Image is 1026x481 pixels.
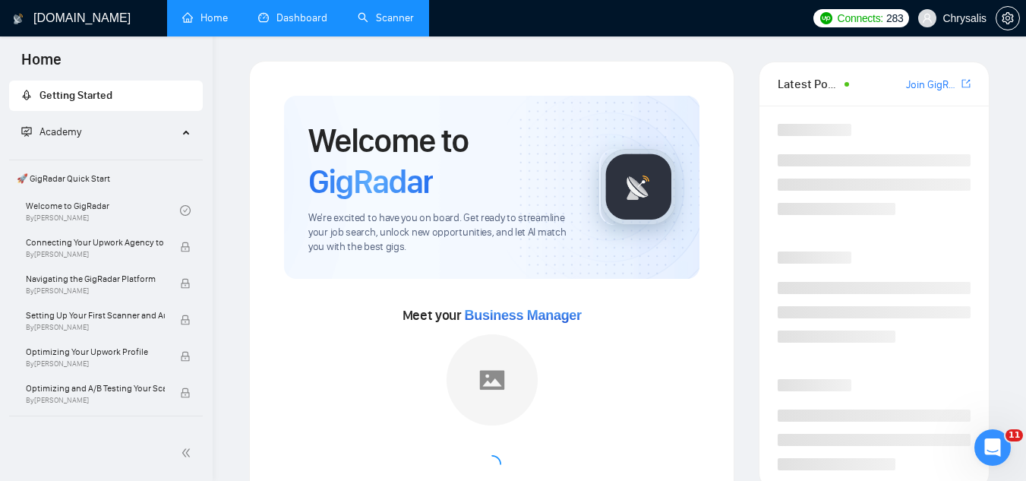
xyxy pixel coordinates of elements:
span: lock [180,351,191,362]
a: homeHome [182,11,228,24]
span: lock [180,278,191,289]
span: Getting Started [39,89,112,102]
li: Getting Started [9,81,203,111]
span: By [PERSON_NAME] [26,250,165,259]
span: By [PERSON_NAME] [26,359,165,369]
span: loading [481,454,502,475]
span: GigRadar [308,161,433,202]
iframe: Intercom live chat [974,429,1011,466]
img: logo [13,7,24,31]
h1: Welcome to [308,120,575,202]
span: Setting Up Your First Scanner and Auto-Bidder [26,308,165,323]
span: 🚀 GigRadar Quick Start [11,163,201,194]
button: setting [996,6,1020,30]
span: double-left [181,445,196,460]
span: lock [180,242,191,252]
span: Academy [39,125,81,138]
span: Home [9,49,74,81]
span: Connecting Your Upwork Agency to GigRadar [26,235,165,250]
img: gigradar-logo.png [601,149,677,225]
span: Navigating the GigRadar Platform [26,271,165,286]
span: Business Manager [465,308,582,323]
span: Optimizing Your Upwork Profile [26,344,165,359]
span: Meet your [403,307,582,324]
span: Academy [21,125,81,138]
a: export [961,77,971,91]
span: setting [996,12,1019,24]
img: placeholder.png [447,334,538,426]
span: lock [180,315,191,325]
span: lock [180,388,191,398]
span: 👑 Agency Success with GigRadar [11,419,201,450]
span: 283 [886,10,903,27]
span: By [PERSON_NAME] [26,396,165,405]
a: searchScanner [358,11,414,24]
span: Latest Posts from the GigRadar Community [778,74,840,93]
span: fund-projection-screen [21,126,32,137]
span: user [922,13,933,24]
img: upwork-logo.png [820,12,832,24]
a: Join GigRadar Slack Community [906,77,958,93]
span: Optimizing and A/B Testing Your Scanner for Better Results [26,381,165,396]
span: export [961,78,971,90]
span: We're excited to have you on board. Get ready to streamline your job search, unlock new opportuni... [308,211,575,255]
span: 11 [1005,429,1023,441]
span: rocket [21,90,32,100]
span: By [PERSON_NAME] [26,286,165,296]
a: Welcome to GigRadarBy[PERSON_NAME] [26,194,180,227]
a: setting [996,12,1020,24]
span: Connects: [838,10,883,27]
span: check-circle [180,205,191,216]
a: dashboardDashboard [258,11,327,24]
span: By [PERSON_NAME] [26,323,165,332]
